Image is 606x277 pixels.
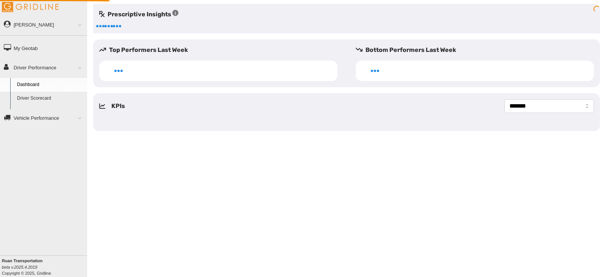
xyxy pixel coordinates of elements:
[99,10,178,19] h5: Prescriptive Insights
[2,265,37,269] i: beta v.2025.4.2019
[99,45,344,55] h5: Top Performers Last Week
[2,258,87,276] div: Copyright © 2025, Gridline
[2,2,59,12] img: Gridline
[2,258,43,263] b: Ruan Transportation
[356,45,600,55] h5: Bottom Performers Last Week
[14,92,87,105] a: Driver Scorecard
[14,105,87,119] a: Idle Cost
[14,78,87,92] a: Dashboard
[111,102,125,111] h5: KPIs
